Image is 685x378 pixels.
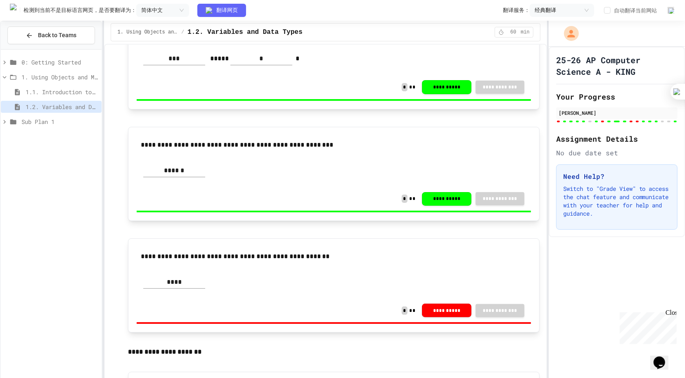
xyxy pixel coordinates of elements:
[38,31,76,40] span: Back to Teams
[3,3,57,52] div: Chat with us now!Close
[616,309,677,344] iframe: chat widget
[521,29,530,36] span: min
[555,24,581,43] div: My Account
[507,29,520,36] span: 60
[181,29,184,36] span: /
[187,27,302,37] span: 1.2. Variables and Data Types
[563,171,671,181] h3: Need Help?
[563,185,671,218] p: Switch to "Grade View" to access the chat feature and communicate with your teacher for help and ...
[559,109,675,116] div: [PERSON_NAME]
[556,133,678,145] h2: Assignment Details
[26,102,98,111] span: 1.2. Variables and Data Types
[556,91,678,102] h2: Your Progress
[21,73,98,81] span: 1. Using Objects and Methods
[26,88,98,96] span: 1.1. Introduction to Algorithms, Programming, and Compilers
[556,148,678,158] div: No due date set
[556,54,678,77] h1: 25-26 AP Computer Science A - KING
[118,29,178,36] span: 1. Using Objects and Methods
[21,58,98,67] span: 0: Getting Started
[650,345,677,370] iframe: chat widget
[21,117,98,126] span: Sub Plan 1
[7,26,95,44] button: Back to Teams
